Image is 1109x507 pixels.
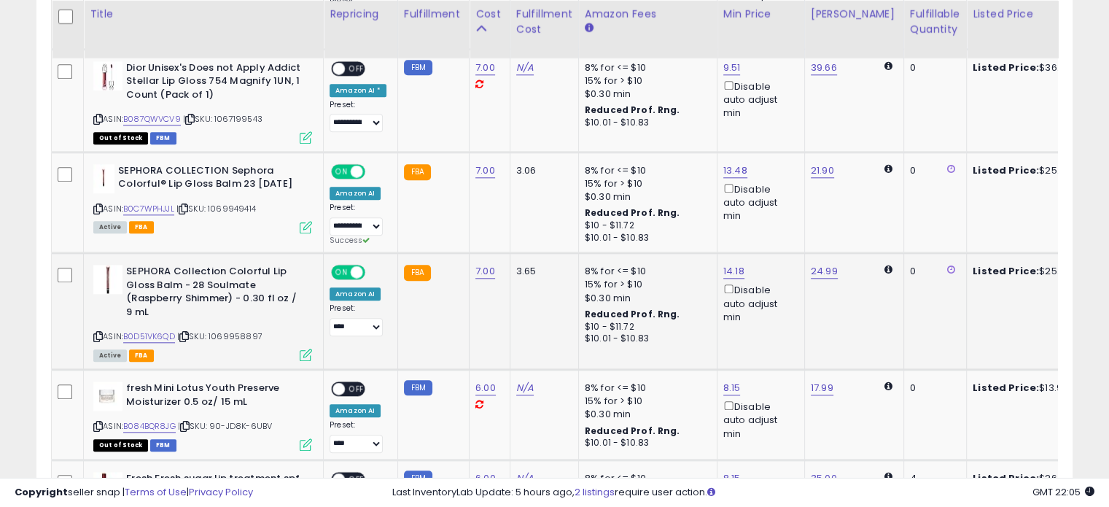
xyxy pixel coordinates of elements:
div: 0 [910,382,955,395]
div: ASIN: [93,382,312,449]
span: Success [330,235,370,246]
div: Fulfillment Cost [516,7,572,37]
div: Disable auto adjust min [723,181,793,223]
span: OFF [363,165,386,177]
div: $0.30 min [585,408,706,421]
span: FBA [129,221,154,233]
small: FBA [404,265,431,281]
img: 31SmRb3Ka4L._SL40_.jpg [93,61,122,90]
div: ASIN: [93,265,312,360]
div: 0 [910,164,955,177]
a: 9.51 [723,61,741,75]
div: $0.30 min [585,88,706,101]
img: 21yznFr5YgL._SL40_.jpg [93,265,122,294]
div: Amazon AI [330,187,381,200]
div: Preset: [330,420,386,453]
a: 8.15 [723,381,741,395]
b: SEPHORA Collection Colorful Lip Gloss Balm - 28 Soulmate (Raspberry Shimmer) - 0.30 fl oz / 9 mL [126,265,303,322]
span: | SKU: 1069958897 [177,330,262,342]
a: B084BQR8JG [123,420,176,433]
span: ON [332,165,351,177]
span: FBM [150,132,176,144]
div: Fulfillable Quantity [910,7,960,37]
a: 6.00 [475,381,496,395]
img: 11D5CvOCgBL._SL40_.jpg [93,164,114,193]
div: Amazon AI [330,287,381,301]
div: Repricing [330,7,392,22]
div: Listed Price [973,7,1099,22]
div: Preset: [330,203,386,246]
div: 0 [910,61,955,74]
div: $10.01 - $10.83 [585,333,706,345]
div: 15% for > $10 [585,74,706,88]
a: 13.48 [723,163,747,178]
div: 8% for <= $10 [585,382,706,395]
b: SEPHORA COLLECTION Sephora Colorful® Lip Gloss Balm 23 [DATE] [118,164,295,195]
b: Listed Price: [973,381,1039,395]
div: $25.00 [973,265,1094,278]
div: ASIN: [93,61,312,142]
a: 7.00 [475,163,495,178]
a: 7.00 [475,264,495,279]
div: 8% for <= $10 [585,164,706,177]
div: Amazon AI [330,404,381,417]
b: Listed Price: [973,61,1039,74]
div: 8% for <= $10 [585,61,706,74]
a: 14.18 [723,264,744,279]
div: $10.01 - $10.83 [585,232,706,244]
b: Reduced Prof. Rng. [585,206,680,219]
div: Min Price [723,7,798,22]
span: OFF [345,383,368,395]
b: Dior Unisex's Does not Apply Addict Stellar Lip Gloss 754 Magnify 1UN, 1 Count (Pack of 1) [126,61,303,106]
span: 2025-08-17 22:05 GMT [1032,485,1094,499]
div: 15% for > $10 [585,177,706,190]
span: OFF [363,266,386,279]
b: Reduced Prof. Rng. [585,308,680,320]
div: $10 - $11.72 [585,321,706,333]
a: N/A [516,381,534,395]
b: Reduced Prof. Rng. [585,425,680,437]
a: 21.90 [811,163,834,178]
small: FBM [404,60,432,75]
div: 15% for > $10 [585,395,706,408]
div: seller snap | | [15,486,253,500]
small: FBA [404,164,431,180]
span: OFF [345,62,368,74]
b: Reduced Prof. Rng. [585,104,680,116]
div: Preset: [330,100,386,133]
b: Listed Price: [973,264,1039,278]
span: All listings that are currently out of stock and unavailable for purchase on Amazon [93,439,148,452]
b: Listed Price: [973,163,1039,177]
img: 31lzifNDGrL._SL40_.jpg [93,382,122,411]
div: $13.99 [973,382,1094,395]
span: All listings currently available for purchase on Amazon [93,349,127,362]
div: $0.30 min [585,190,706,204]
a: N/A [516,61,534,75]
div: $36.81 [973,61,1094,74]
div: Disable auto adjust min [723,398,793,441]
div: Disable auto adjust min [723,282,793,324]
span: FBM [150,439,176,452]
div: Disable auto adjust min [723,78,793,120]
div: 3.65 [516,265,567,278]
a: Privacy Policy [189,485,253,499]
a: B0D51VK6QD [123,330,175,343]
div: Fulfillment [404,7,463,22]
span: All listings currently available for purchase on Amazon [93,221,127,233]
div: ASIN: [93,164,312,232]
div: Title [90,7,317,22]
span: FBA [129,349,154,362]
a: 39.66 [811,61,837,75]
span: | SKU: 1067199543 [183,113,262,125]
div: Amazon AI * [330,84,386,97]
strong: Copyright [15,485,68,499]
a: B0C7WPHJJL [123,203,174,215]
span: | SKU: 1069949414 [176,203,256,214]
div: Cost [475,7,504,22]
b: fresh Mini Lotus Youth Preserve Moisturizer 0.5 oz/ 15 mL [126,382,303,412]
div: $10 - $11.72 [585,220,706,232]
a: 2 listings [575,485,615,499]
span: All listings that are currently out of stock and unavailable for purchase on Amazon [93,132,148,144]
div: $10.01 - $10.83 [585,117,706,129]
div: Amazon Fees [585,7,711,22]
